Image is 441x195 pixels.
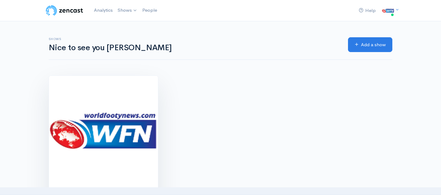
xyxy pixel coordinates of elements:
[49,43,341,52] h1: Nice to see you [PERSON_NAME]
[49,37,341,41] h6: Shows
[45,4,84,17] img: ZenCast Logo
[348,37,392,52] a: Add a show
[140,4,160,17] a: People
[49,76,158,185] img: World Footy Podcasts
[115,4,140,17] a: Shows
[382,4,394,17] img: ...
[356,4,378,17] a: Help
[91,4,115,17] a: Analytics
